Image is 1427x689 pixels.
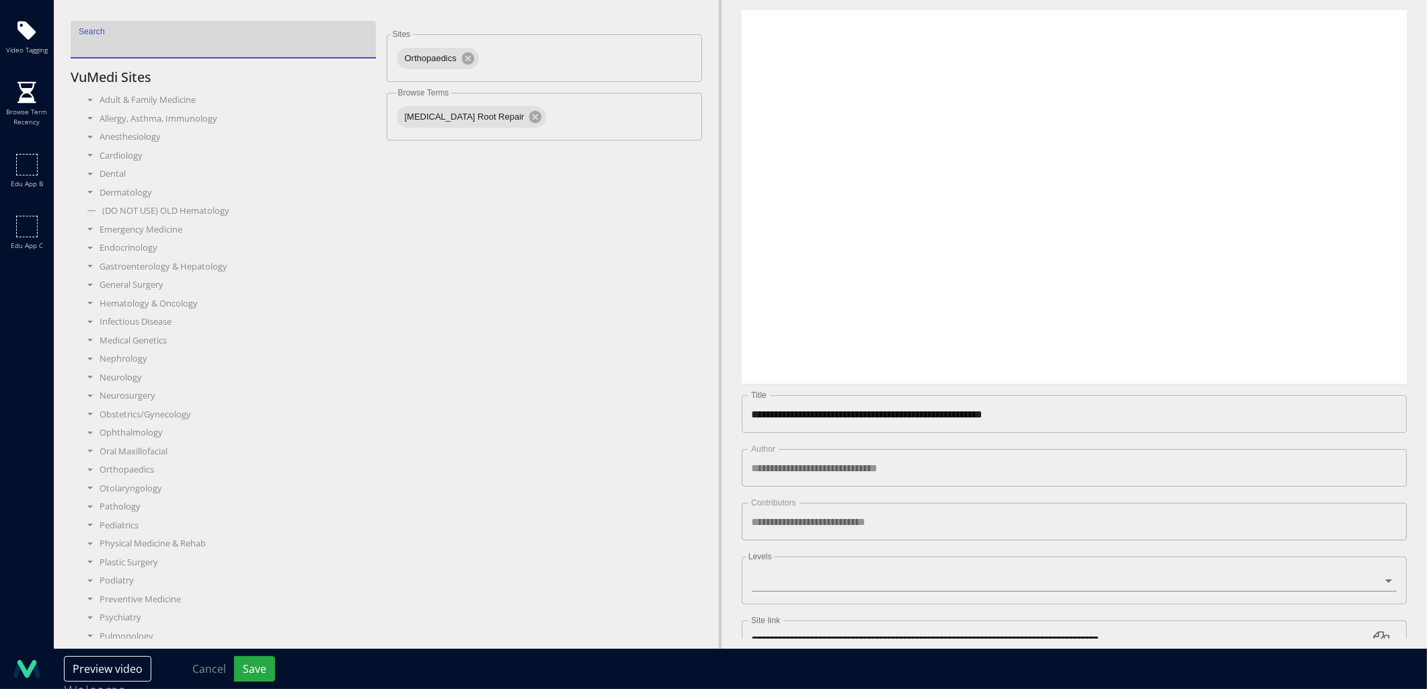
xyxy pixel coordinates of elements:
[81,186,377,200] div: Dermatology
[395,89,451,97] label: Browse Terms
[81,574,377,587] div: Podiatry
[81,537,377,551] div: Physical Medicine & Rehab
[81,426,377,440] div: Ophthalmology
[81,334,377,348] div: Medical Genetics
[81,500,377,514] div: Pathology
[81,204,377,218] div: (DO NOT USE) OLD Hematology
[81,167,377,181] div: Dental
[81,223,377,237] div: Emergency Medicine
[81,556,377,569] div: Plastic Surgery
[81,297,377,311] div: Hematology & Oncology
[71,69,387,85] h5: VuMedi Sites
[11,179,43,189] span: Edu app b
[184,656,235,682] button: Cancel
[397,52,465,65] span: Orthopaedics
[11,241,43,251] span: Edu app c
[81,519,377,532] div: Pediatrics
[81,315,377,329] div: Infectious Disease
[397,48,479,69] div: Orthopaedics
[234,656,275,682] button: Save
[3,107,50,127] span: Browse term recency
[81,130,377,144] div: Anesthesiology
[81,482,377,495] div: Otolaryngology
[81,463,377,477] div: Orthopaedics
[81,611,377,624] div: Psychiatry
[81,630,377,643] div: Pulmonology
[397,110,533,124] span: [MEDICAL_DATA] Root Repair
[81,112,377,126] div: Allergy, Asthma, Immunology
[81,352,377,366] div: Nephrology
[390,30,412,38] label: Sites
[746,553,774,561] label: Levels
[954,131,1196,263] button: Play Video
[81,389,377,403] div: Neurosurgery
[81,593,377,606] div: Preventive Medicine
[81,371,377,384] div: Neurology
[64,656,151,682] button: Preview video
[742,10,1407,384] video-js: Video Player
[1365,623,1397,655] button: Copy link to clipboard
[81,260,377,274] div: Gastroenterology & Hepatology
[81,149,377,163] div: Cardiology
[13,655,40,682] img: logo
[81,445,377,458] div: Oral Maxillofacial
[397,106,547,128] div: [MEDICAL_DATA] Root Repair
[6,45,48,55] span: Video tagging
[81,241,377,255] div: Endocrinology
[81,93,377,107] div: Adult & Family Medicine
[81,408,377,421] div: Obstetrics/Gynecology
[81,278,377,292] div: General Surgery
